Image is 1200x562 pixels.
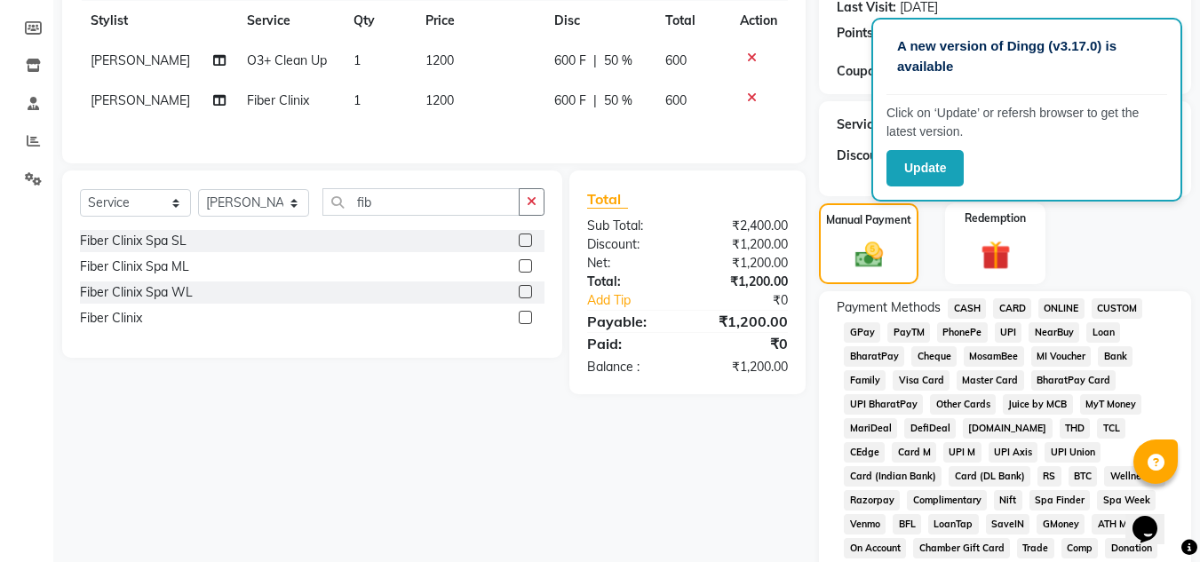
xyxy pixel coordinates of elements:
div: Discount: [837,146,892,165]
div: ₹2,400.00 [687,217,801,235]
span: Card M [892,442,936,463]
div: Coupon Code [837,62,949,81]
label: Redemption [965,210,1026,226]
span: BFL [893,514,921,534]
th: Qty [343,1,414,41]
span: PhonePe [937,322,988,343]
th: Disc [544,1,655,41]
span: 1 [354,52,361,68]
span: RS [1037,466,1061,487]
span: Visa Card [893,370,950,391]
span: SaveIN [986,514,1030,534]
span: CARD [993,298,1031,319]
span: Family [844,370,886,391]
span: 600 F [554,51,586,70]
span: MyT Money [1080,394,1142,415]
div: Service Total: [837,115,918,134]
span: UPI Union [1045,442,1101,463]
span: UPI [995,322,1022,343]
span: 1 [354,92,361,108]
span: Razorpay [844,490,900,511]
div: Points: [837,24,877,43]
div: Payable: [574,311,687,332]
span: UPI Axis [989,442,1038,463]
div: ₹0 [687,333,801,354]
span: Spa Finder [1029,490,1091,511]
th: Action [729,1,788,41]
span: Wellnessta [1104,466,1165,487]
span: Complimentary [907,490,987,511]
button: Update [886,150,964,186]
span: UPI M [943,442,981,463]
span: Bank [1098,346,1132,367]
span: Chamber Gift Card [913,538,1010,558]
span: NearBuy [1029,322,1079,343]
span: 1200 [425,92,454,108]
th: Total [655,1,729,41]
div: ₹1,200.00 [687,235,801,254]
span: DefiDeal [904,418,956,439]
span: ATH Movil [1092,514,1148,534]
div: Net: [574,254,687,273]
span: | [593,51,597,70]
span: Payment Methods [837,298,941,317]
span: Card (DL Bank) [949,466,1030,487]
span: Trade [1017,538,1054,558]
span: GMoney [1037,514,1085,534]
span: Fiber Clinix [247,92,309,108]
img: _cash.svg [846,239,892,271]
span: 600 [665,92,687,108]
div: Discount: [574,235,687,254]
span: ONLINE [1038,298,1085,319]
span: THD [1060,418,1091,439]
span: UPI BharatPay [844,394,923,415]
div: ₹1,200.00 [687,358,801,376]
div: ₹1,200.00 [687,273,801,291]
span: Juice by MCB [1003,394,1073,415]
span: MosamBee [964,346,1024,367]
span: 600 F [554,91,586,110]
div: ₹1,200.00 [687,254,801,273]
span: BTC [1069,466,1098,487]
div: Sub Total: [574,217,687,235]
span: GPay [844,322,880,343]
span: 50 % [604,91,632,110]
span: LoanTap [928,514,979,534]
span: TCL [1097,418,1125,439]
p: A new version of Dingg (v3.17.0) is available [897,36,1156,76]
span: [PERSON_NAME] [91,52,190,68]
div: ₹1,200.00 [687,311,801,332]
span: 50 % [604,51,632,70]
span: CASH [948,298,986,319]
span: MI Voucher [1031,346,1092,367]
span: Master Card [957,370,1024,391]
span: Card (Indian Bank) [844,466,942,487]
label: Manual Payment [826,212,911,228]
span: BharatPay Card [1031,370,1117,391]
p: Click on ‘Update’ or refersh browser to get the latest version. [886,104,1167,141]
iframe: chat widget [1125,491,1182,544]
div: Fiber Clinix Spa WL [80,283,193,302]
span: Donation [1105,538,1157,558]
span: 1200 [425,52,454,68]
div: Fiber Clinix Spa ML [80,257,189,276]
img: _gift.svg [972,237,1020,273]
div: Balance : [574,358,687,376]
span: [PERSON_NAME] [91,92,190,108]
input: Search or Scan [322,188,520,216]
span: Spa Week [1097,490,1156,511]
span: 600 [665,52,687,68]
span: CEdge [844,442,885,463]
span: Cheque [911,346,957,367]
div: ₹0 [707,291,802,310]
th: Stylist [80,1,236,41]
div: Fiber Clinix [80,309,142,328]
span: Comp [1061,538,1099,558]
span: MariDeal [844,418,897,439]
span: CUSTOM [1092,298,1143,319]
th: Price [415,1,544,41]
div: Paid: [574,333,687,354]
th: Service [236,1,344,41]
span: Venmo [844,514,886,534]
span: O3+ Clean Up [247,52,327,68]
